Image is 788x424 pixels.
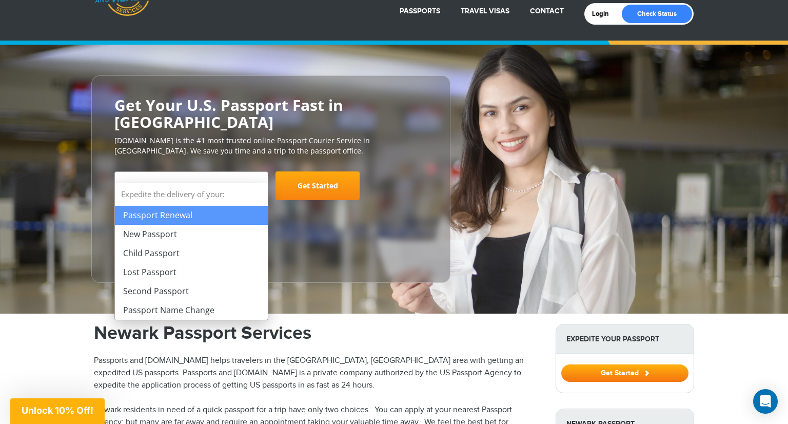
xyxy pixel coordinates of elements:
div: Unlock 10% Off! [10,398,105,424]
h1: Newark Passport Services [94,324,540,342]
span: Select Your Service [123,176,258,204]
li: Lost Passport [115,263,268,282]
a: Get Started [561,369,688,377]
p: [DOMAIN_NAME] is the #1 most trusted online Passport Courier Service in [GEOGRAPHIC_DATA]. We sav... [114,136,427,156]
li: Passport Name Change [115,301,268,320]
div: Open Intercom Messenger [753,389,778,414]
span: Select Your Service [123,181,205,192]
a: Login [592,10,616,18]
li: Child Passport [115,244,268,263]
p: Passports and [DOMAIN_NAME] helps travelers in the [GEOGRAPHIC_DATA], [GEOGRAPHIC_DATA] area with... [94,355,540,392]
button: Get Started [561,364,688,382]
a: Contact [530,7,564,15]
li: Expedite the delivery of your: [115,183,268,320]
a: Travel Visas [461,7,509,15]
a: Get Started [275,171,360,200]
span: Unlock 10% Off! [22,405,93,416]
h2: Get Your U.S. Passport Fast in [GEOGRAPHIC_DATA] [114,97,427,130]
li: Passport Renewal [115,206,268,225]
span: Select Your Service [114,171,268,200]
a: Passports [400,7,440,15]
span: Starting at $199 + government fees [114,205,427,216]
a: Check Status [622,5,692,23]
li: New Passport [115,225,268,244]
li: Second Passport [115,282,268,301]
strong: Expedite the delivery of your: [115,183,268,206]
strong: Expedite Your Passport [556,324,694,354]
